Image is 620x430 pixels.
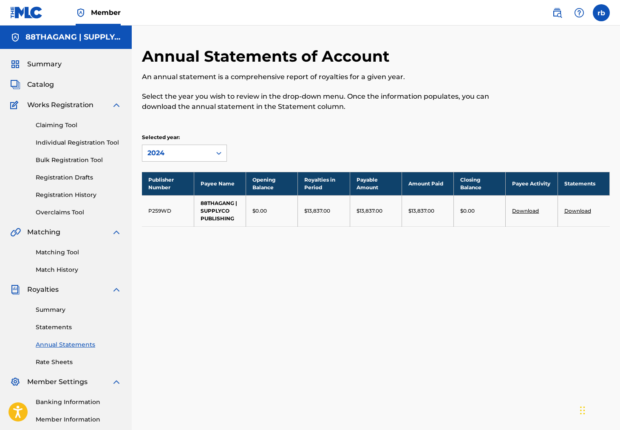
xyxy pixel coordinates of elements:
[142,172,194,195] th: Publisher Number
[142,195,194,226] td: P259WD
[194,195,246,226] td: 88THAGANG | SUPPLYCO PUBLISHING
[10,227,21,237] img: Matching
[10,32,20,43] img: Accounts
[27,59,62,69] span: Summary
[10,100,21,110] img: Works Registration
[10,59,20,69] img: Summary
[596,285,620,358] iframe: Resource Center
[252,207,267,215] p: $0.00
[10,80,20,90] img: Catalog
[350,172,402,195] th: Payable Amount
[304,207,330,215] p: $13,837.00
[10,59,62,69] a: SummarySummary
[36,358,122,367] a: Rate Sheets
[571,4,588,21] div: Help
[27,100,93,110] span: Works Registration
[593,4,610,21] div: User Menu
[36,173,122,182] a: Registration Drafts
[558,172,609,195] th: Statements
[36,415,122,424] a: Member Information
[10,285,20,295] img: Royalties
[454,172,506,195] th: Closing Balance
[111,100,122,110] img: expand
[564,208,591,214] a: Download
[36,265,122,274] a: Match History
[552,8,562,18] img: search
[36,248,122,257] a: Matching Tool
[549,4,566,21] a: Public Search
[142,134,227,141] p: Selected year:
[408,207,434,215] p: $13,837.00
[142,47,394,66] h2: Annual Statements of Account
[402,172,453,195] th: Amount Paid
[27,227,60,237] span: Matching
[36,323,122,332] a: Statements
[357,207,382,215] p: $13,837.00
[246,172,298,195] th: Opening Balance
[91,8,121,17] span: Member
[142,72,502,82] p: An annual statement is a comprehensive report of royalties for a given year.
[36,121,122,130] a: Claiming Tool
[142,91,502,112] p: Select the year you wish to review in the drop-down menu. Once the information populates, you can...
[36,305,122,314] a: Summary
[194,172,246,195] th: Payee Name
[298,172,350,195] th: Royalties in Period
[36,398,122,407] a: Banking Information
[36,191,122,199] a: Registration History
[111,227,122,237] img: expand
[27,377,88,387] span: Member Settings
[25,32,122,42] h5: 88THAGANG | SUPPLYCO PUBLISHING
[76,8,86,18] img: Top Rightsholder
[27,285,59,295] span: Royalties
[10,80,54,90] a: CatalogCatalog
[27,80,54,90] span: Catalog
[111,377,122,387] img: expand
[147,148,206,158] div: 2024
[580,398,585,423] div: Drag
[460,207,475,215] p: $0.00
[36,208,122,217] a: Overclaims Tool
[36,340,122,349] a: Annual Statements
[10,6,43,19] img: MLC Logo
[506,172,558,195] th: Payee Activity
[36,138,122,147] a: Individual Registration Tool
[10,377,20,387] img: Member Settings
[111,285,122,295] img: expand
[578,389,620,430] iframe: Chat Widget
[36,156,122,165] a: Bulk Registration Tool
[574,8,584,18] img: help
[512,208,539,214] a: Download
